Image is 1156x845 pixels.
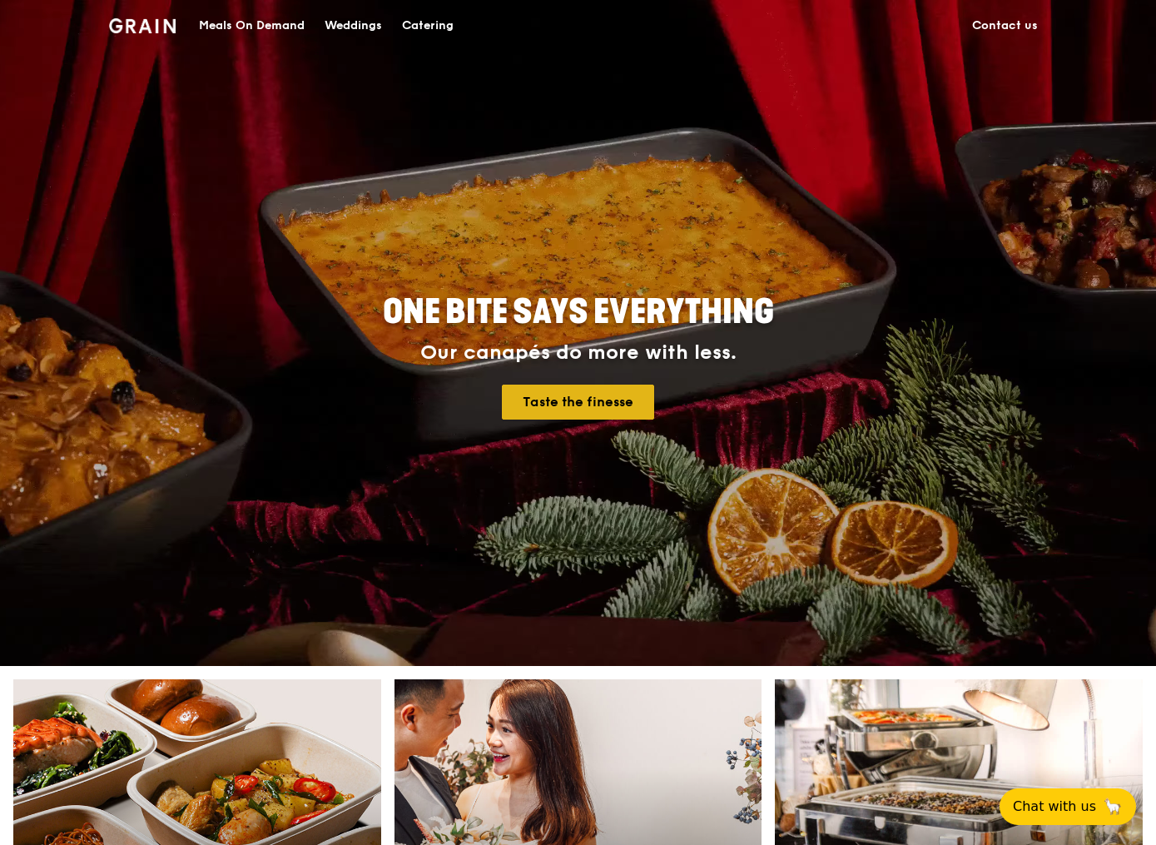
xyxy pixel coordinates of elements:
a: Catering [392,1,464,51]
button: Chat with us🦙 [1000,788,1136,825]
span: ONE BITE SAYS EVERYTHING [383,292,774,332]
a: Taste the finesse [502,385,654,420]
div: Catering [402,1,454,51]
a: Contact us [962,1,1048,51]
span: Chat with us [1013,797,1096,817]
div: Our canapés do more with less. [279,341,878,365]
div: Meals On Demand [199,1,305,51]
a: Weddings [315,1,392,51]
div: Weddings [325,1,382,51]
span: 🦙 [1103,797,1123,817]
img: Grain [109,18,176,33]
